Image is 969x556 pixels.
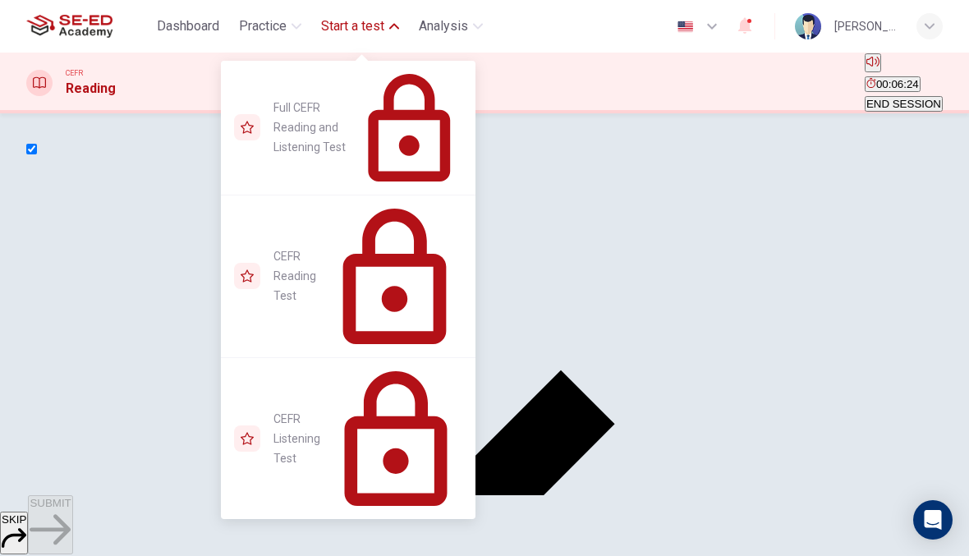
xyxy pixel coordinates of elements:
div: [PERSON_NAME] [834,16,897,36]
span: Full CEFR Reading and Listening Test [273,98,355,157]
h1: Reading [66,79,116,99]
div: YOU NEED A LICENSE TO ACCESS THIS CONTENT [221,61,475,195]
button: SUBMIT [28,495,72,554]
div: YOU NEED A LICENSE TO ACCESS THIS CONTENT [221,358,475,519]
img: Profile picture [795,13,821,39]
button: Start a test [315,11,406,41]
span: CEFR Reading Test [273,246,326,306]
img: en [675,21,696,33]
div: Open Intercom Messenger [913,500,953,540]
span: Start a test [321,16,384,36]
div: YOU NEED A LICENSE TO ACCESS THIS CONTENT [221,195,475,358]
span: CEFR Listening Test [273,409,328,468]
span: 00:06:24 [876,78,919,90]
span: END SESSION [866,98,941,110]
button: 00:06:24 [865,76,921,92]
a: SE-ED Academy logo [26,10,150,43]
span: Practice [239,16,287,36]
div: Mute [865,53,943,74]
button: END SESSION [865,96,943,112]
span: CEFR [66,67,83,79]
button: Analysis [412,11,489,41]
span: SKIP [2,513,26,526]
img: SE-ED Academy logo [26,10,113,43]
span: SUBMIT [30,497,71,509]
button: Dashboard [150,11,226,41]
div: Hide [865,74,943,94]
button: Practice [232,11,308,41]
span: Analysis [419,16,468,36]
span: Dashboard [157,16,219,36]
